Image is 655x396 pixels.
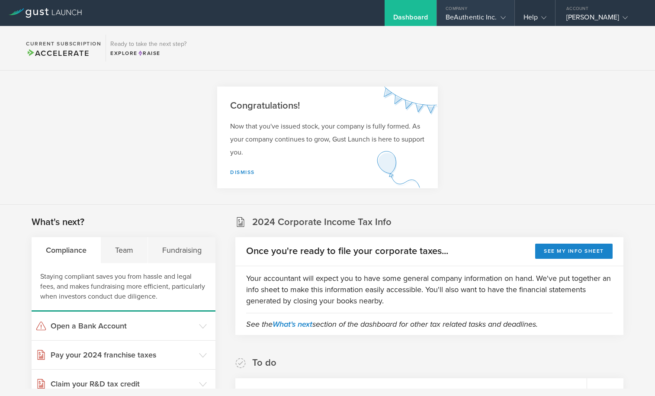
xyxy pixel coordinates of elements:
h3: Open a Bank Account [51,320,195,332]
div: Explore [110,49,186,57]
div: Dashboard [393,13,428,26]
h3: Claim your R&D tax credit [51,378,195,390]
h2: 2024 Corporate Income Tax Info [252,216,392,229]
a: Dismiss [230,169,255,175]
div: BeAuthentic Inc. [446,13,506,26]
div: Ready to take the next step?ExploreRaise [106,35,191,61]
span: Accelerate [26,48,89,58]
h3: Ready to take the next step? [110,41,186,47]
h3: Pay your 2024 franchise taxes [51,349,195,361]
a: What's next [273,319,312,329]
span: Raise [138,50,161,56]
p: Your accountant will expect you to have some general company information on hand. We've put toget... [246,273,613,306]
div: Compliance [32,237,101,263]
h2: What's next? [32,216,84,229]
em: See the section of the dashboard for other tax related tasks and deadlines. [246,319,538,329]
h2: To do [252,357,276,369]
button: See my info sheet [535,244,613,259]
h2: Once you're ready to file your corporate taxes... [246,245,448,258]
div: Staying compliant saves you from hassle and legal fees, and makes fundraising more efficient, par... [32,263,215,312]
iframe: Chat Widget [612,354,655,396]
p: Now that you've issued stock, your company is fully formed. As your company continues to grow, Gu... [230,120,425,159]
h2: Current Subscription [26,41,101,46]
div: Team [101,237,148,263]
div: [PERSON_NAME] [566,13,640,26]
div: Help [523,13,546,26]
h2: Congratulations! [230,100,425,112]
div: Fundraising [148,237,215,263]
